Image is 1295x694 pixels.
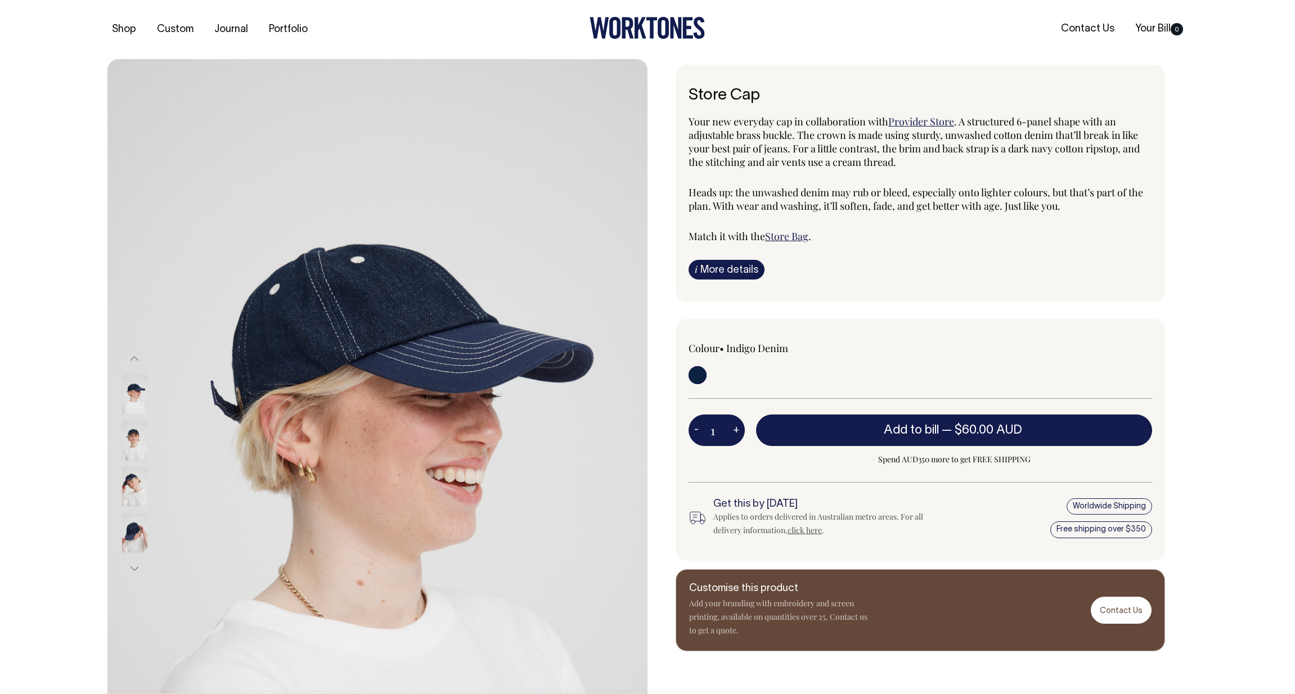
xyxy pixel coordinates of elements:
[788,525,822,535] a: click here
[1056,20,1119,38] a: Contact Us
[1091,597,1152,623] a: Contact Us
[726,341,788,355] label: Indigo Denim
[713,510,942,537] div: Applies to orders delivered in Australian metro areas. For all delivery information, .
[689,186,1143,213] span: Heads up: the unwashed denim may rub or bleed, especially onto lighter colours, but that’s part o...
[210,20,253,39] a: Journal
[727,419,745,441] button: +
[689,115,888,128] span: Your new everyday cap in collaboration with
[884,425,939,436] span: Add to bill
[1171,23,1183,35] span: 0
[122,375,147,414] img: Store Cap
[1131,20,1188,38] a: Your Bill0
[765,229,808,243] a: Store Bag
[689,583,869,594] h6: Customise this product
[107,20,141,39] a: Shop
[695,263,698,275] span: i
[122,467,147,506] img: Store Cap
[888,115,954,128] a: Provider Store
[689,597,869,637] p: Add your branding with embroidery and screen printing, available on quantities over 25. Contact u...
[689,229,811,243] span: Match it with the .
[122,421,147,460] img: Store Cap
[756,453,1152,466] span: Spend AUD350 more to get FREE SHIPPING
[942,425,1025,436] span: —
[126,346,143,372] button: Previous
[264,20,312,39] a: Portfolio
[689,87,1152,105] h6: Store Cap
[689,260,765,280] a: iMore details
[126,556,143,581] button: Next
[152,20,198,39] a: Custom
[756,414,1152,446] button: Add to bill —$60.00 AUD
[122,513,147,552] img: Store Cap
[713,499,942,510] h6: Get this by [DATE]
[689,115,1140,169] span: . A structured 6-panel shape with an adjustable brass buckle. The crown is made using sturdy, unw...
[689,341,874,355] div: Colour
[955,425,1022,436] span: $60.00 AUD
[689,419,704,441] button: -
[720,341,724,355] span: •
